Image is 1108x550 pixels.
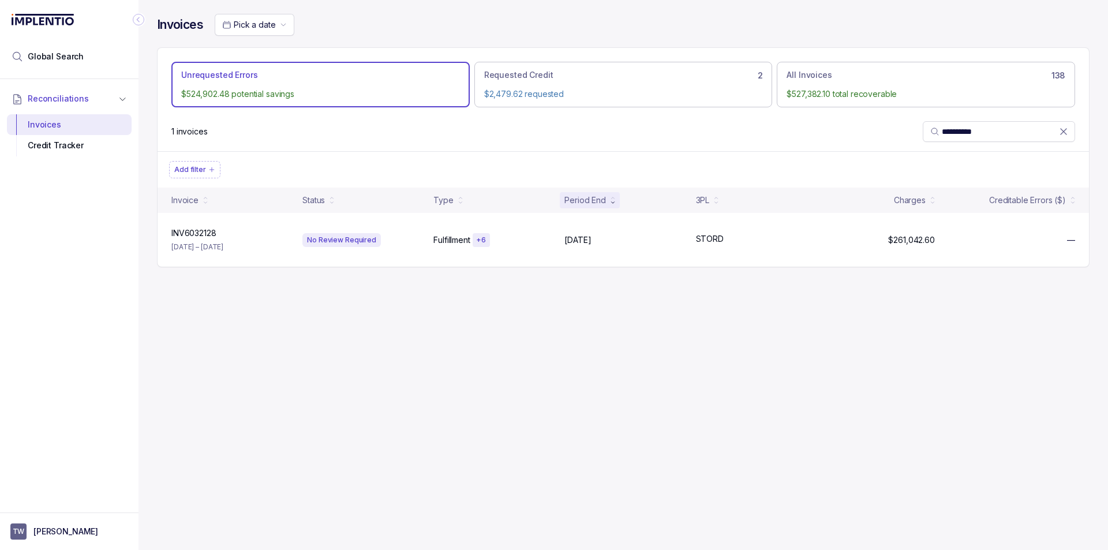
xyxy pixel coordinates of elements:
[564,194,606,206] div: Period End
[10,523,27,540] span: User initials
[302,194,325,206] div: Status
[7,112,132,159] div: Reconciliations
[696,194,710,206] div: 3PL
[171,62,1075,107] ul: Action Tab Group
[215,14,294,36] button: Date Range Picker
[174,164,206,175] p: Add filter
[484,69,553,81] p: Requested Credit
[696,233,724,245] p: STORD
[171,194,199,206] div: Invoice
[758,71,763,80] h6: 2
[33,526,98,537] p: [PERSON_NAME]
[222,19,275,31] search: Date Range Picker
[476,235,486,245] p: + 6
[132,13,145,27] div: Collapse Icon
[989,194,1066,206] div: Creditable Errors ($)
[7,86,132,111] button: Reconciliations
[302,233,381,247] div: No Review Required
[10,523,128,540] button: User initials[PERSON_NAME]
[169,161,220,178] button: Filter Chip Add filter
[157,17,203,33] h4: Invoices
[1067,234,1075,246] span: —
[1051,71,1065,80] h6: 138
[16,135,122,156] div: Credit Tracker
[28,93,89,104] span: Reconciliations
[28,51,84,62] span: Global Search
[564,234,591,246] p: [DATE]
[181,69,257,81] p: Unrequested Errors
[484,88,763,100] p: $2,479.62 requested
[171,227,216,239] p: INV6032128
[181,88,460,100] p: $524,902.48 potential savings
[787,69,832,81] p: All Invoices
[894,194,926,206] div: Charges
[171,126,208,137] div: Remaining page entries
[433,194,453,206] div: Type
[433,234,470,246] p: Fulfillment
[169,161,1077,178] ul: Filter Group
[16,114,122,135] div: Invoices
[787,88,1065,100] p: $527,382.10 total recoverable
[171,126,208,137] p: 1 invoices
[888,234,934,246] p: $261,042.60
[234,20,275,29] span: Pick a date
[171,241,223,253] p: [DATE] – [DATE]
